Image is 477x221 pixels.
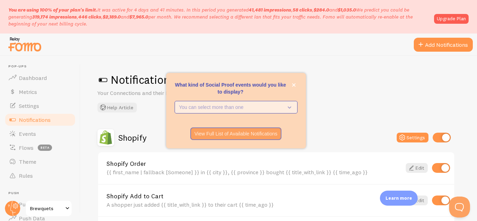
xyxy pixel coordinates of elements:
[129,14,148,20] b: $7,965.0
[97,73,460,87] h1: Notifications
[97,103,137,112] button: Help Article
[118,132,147,143] h2: Shopify
[19,88,37,95] span: Metrics
[195,130,278,137] p: View Full List of Available Notifications
[38,145,52,151] span: beta
[19,130,36,137] span: Events
[406,163,428,173] a: Edit
[4,71,76,85] a: Dashboard
[380,191,418,206] div: Learn more
[338,7,356,13] b: $1,035.0
[166,73,306,148] div: What kind of Social Proof events would you like to display?
[97,89,265,97] p: Your Connections and their Notifications
[19,144,34,151] span: Flows
[25,200,72,217] a: Brewquets
[30,204,63,213] span: Brewquets
[19,116,51,123] span: Notifications
[249,7,356,13] span: , , and
[8,7,97,13] span: You are using 100% of your plan's limit.
[8,6,430,27] p: It was active for 4 days and 41 minutes. In this period you generated We predict you could be gen...
[179,104,283,111] p: You can select more than one
[4,113,76,127] a: Notifications
[19,102,39,109] span: Settings
[4,141,76,155] a: Flows beta
[249,7,291,13] b: 41,481 impressions
[175,101,298,113] button: You can select more than one
[314,7,329,13] b: $284.0
[449,197,470,218] iframe: Help Scout Beacon - Open
[8,191,76,196] span: Push
[32,14,77,20] b: 319,174 impressions
[107,201,402,208] div: A shopper just added {{ title_with_link }} to their cart {{ time_ago }}
[8,64,76,69] span: Pop-ups
[7,35,42,53] img: fomo-relay-logo-orange.svg
[32,14,148,20] span: , , and
[293,7,312,13] b: 58 clicks
[107,161,402,167] a: Shopify Order
[190,127,282,140] button: View Full List of Available Notifications
[107,193,402,199] a: Shopify Add to Cart
[4,99,76,113] a: Settings
[4,169,76,183] a: Rules
[107,169,402,175] div: {{ first_name | fallback [Someone] }} in {{ city }}, {{ province }} bought {{ title_with_link }} ...
[434,14,469,24] a: Upgrade Plan
[4,155,76,169] a: Theme
[19,74,47,81] span: Dashboard
[19,158,36,165] span: Theme
[4,127,76,141] a: Events
[386,195,412,201] p: Learn more
[397,133,428,142] button: Settings
[78,14,101,20] b: 446 clicks
[4,197,76,211] a: Push
[19,172,33,179] span: Rules
[290,81,298,89] button: close,
[103,14,121,20] b: $2,189.0
[19,201,31,208] span: Push
[97,129,114,146] img: Shopify
[4,85,76,99] a: Metrics
[175,81,298,95] p: What kind of Social Proof events would you like to display?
